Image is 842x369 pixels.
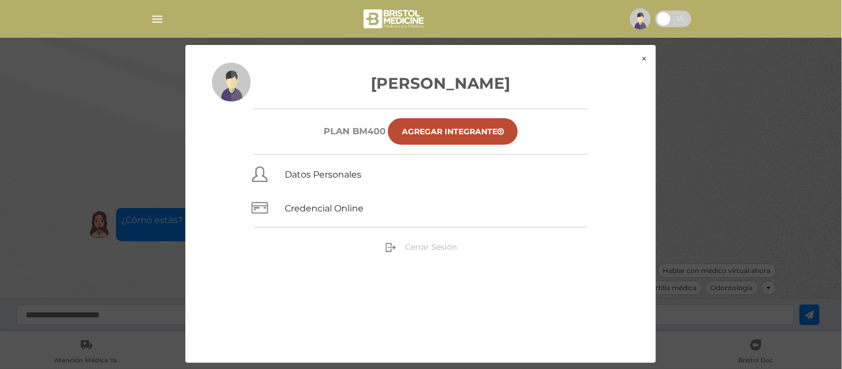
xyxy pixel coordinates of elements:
a: Credencial Online [285,203,364,214]
h6: Plan BM400 [324,126,386,137]
img: sign-out.png [385,242,396,253]
img: Cober_menu-lines-white.svg [150,12,164,26]
img: bristol-medicine-blanco.png [362,6,428,32]
a: Datos Personales [285,169,361,180]
h3: [PERSON_NAME] [212,72,629,95]
img: profile-placeholder.svg [212,63,251,102]
img: profile-placeholder.svg [630,8,651,29]
a: Cerrar Sesión [385,242,457,252]
a: Agregar Integrante [388,118,518,145]
span: Cerrar Sesión [405,242,457,252]
button: × [632,45,656,73]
